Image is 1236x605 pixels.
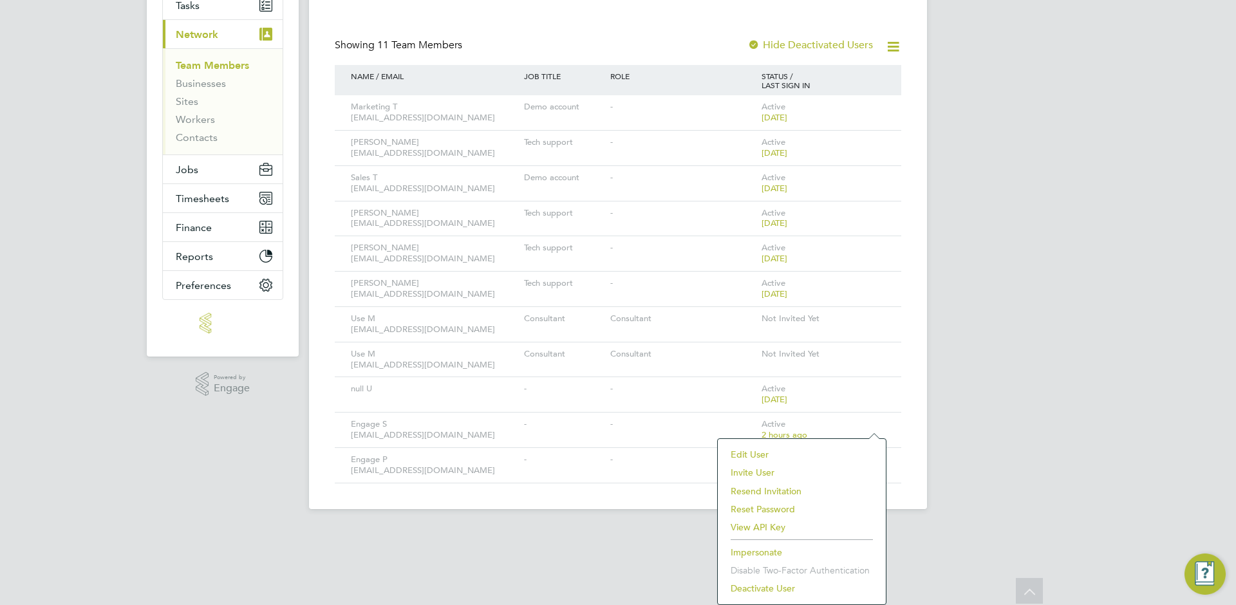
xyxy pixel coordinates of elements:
[377,39,462,51] span: 11 Team Members
[521,307,607,331] div: Consultant
[521,166,607,190] div: Demo account
[163,271,283,299] button: Preferences
[176,279,231,292] span: Preferences
[521,236,607,260] div: Tech support
[607,377,758,401] div: -
[762,429,807,440] span: 2 hours ago
[163,48,283,154] div: Network
[176,250,213,263] span: Reports
[758,377,888,412] div: Active
[724,500,879,518] li: Reset Password
[758,65,888,96] div: STATUS / LAST SIGN IN
[348,65,521,87] div: NAME / EMAIL
[521,413,607,436] div: -
[163,20,283,48] button: Network
[163,184,283,212] button: Timesheets
[607,448,758,472] div: -
[176,28,218,41] span: Network
[176,95,198,107] a: Sites
[521,342,607,366] div: Consultant
[348,448,521,483] div: Engage P [EMAIL_ADDRESS][DOMAIN_NAME]
[762,218,787,228] span: [DATE]
[724,579,879,597] li: Deactivate User
[762,288,787,299] span: [DATE]
[762,147,787,158] span: [DATE]
[762,112,787,123] span: [DATE]
[163,242,283,270] button: Reports
[521,65,607,87] div: JOB TITLE
[176,131,218,144] a: Contacts
[176,192,229,205] span: Timesheets
[348,131,521,165] div: [PERSON_NAME] [EMAIL_ADDRESS][DOMAIN_NAME]
[335,39,465,52] div: Showing
[196,372,250,396] a: Powered byEngage
[758,307,888,331] div: Not Invited Yet
[607,342,758,366] div: Consultant
[521,95,607,119] div: Demo account
[176,163,198,176] span: Jobs
[758,166,888,201] div: Active
[163,155,283,183] button: Jobs
[348,166,521,201] div: Sales T [EMAIL_ADDRESS][DOMAIN_NAME]
[521,448,607,472] div: -
[758,236,888,271] div: Active
[176,77,226,89] a: Businesses
[758,342,888,366] div: Not Invited Yet
[348,272,521,306] div: [PERSON_NAME] [EMAIL_ADDRESS][DOMAIN_NAME]
[724,445,879,463] li: Edit User
[348,95,521,130] div: Marketing T [EMAIL_ADDRESS][DOMAIN_NAME]
[176,59,249,71] a: Team Members
[521,201,607,225] div: Tech support
[607,95,758,119] div: -
[214,372,250,383] span: Powered by
[162,313,283,333] a: Go to home page
[163,213,283,241] button: Finance
[724,463,879,481] li: Invite User
[724,518,879,536] li: View API Key
[607,201,758,225] div: -
[607,131,758,154] div: -
[758,95,888,130] div: Active
[758,272,888,306] div: Active
[607,236,758,260] div: -
[747,39,873,51] label: Hide Deactivated Users
[348,342,521,377] div: Use M [EMAIL_ADDRESS][DOMAIN_NAME]
[758,131,888,165] div: Active
[758,413,888,447] div: Active
[607,166,758,190] div: -
[200,313,246,333] img: engage-logo-retina.png
[521,272,607,295] div: Tech support
[348,236,521,271] div: [PERSON_NAME] [EMAIL_ADDRESS][DOMAIN_NAME]
[607,307,758,331] div: Consultant
[607,65,758,87] div: ROLE
[1184,554,1226,595] button: Engage Resource Center
[348,307,521,342] div: Use M [EMAIL_ADDRESS][DOMAIN_NAME]
[214,383,250,394] span: Engage
[724,543,879,561] li: Impersonate
[607,272,758,295] div: -
[758,201,888,236] div: Active
[521,377,607,401] div: -
[176,113,215,126] a: Workers
[521,131,607,154] div: Tech support
[348,201,521,236] div: [PERSON_NAME] [EMAIL_ADDRESS][DOMAIN_NAME]
[762,394,787,405] span: [DATE]
[724,482,879,500] li: Resend Invitation
[762,253,787,264] span: [DATE]
[176,221,212,234] span: Finance
[348,377,521,401] div: null U
[724,561,879,579] li: Disable Two-Factor Authentication
[762,183,787,194] span: [DATE]
[348,413,521,447] div: Engage S [EMAIL_ADDRESS][DOMAIN_NAME]
[607,413,758,436] div: -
